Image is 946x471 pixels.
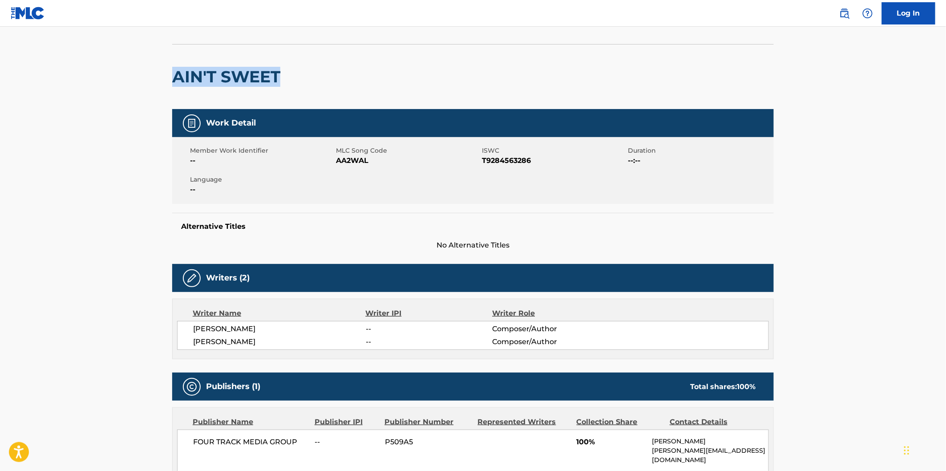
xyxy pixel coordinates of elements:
span: ISWC [482,146,626,155]
div: Contact Details [670,417,756,427]
div: Publisher Number [384,417,471,427]
span: P509A5 [385,437,471,447]
h5: Work Detail [206,118,256,128]
span: [PERSON_NAME] [193,324,366,334]
span: Language [190,175,334,184]
div: Publisher IPI [315,417,378,427]
h2: AIN'T SWEET [172,67,285,87]
div: Writer IPI [366,308,493,319]
img: Writers [186,273,197,284]
div: Help [859,4,877,22]
span: AA2WAL [336,155,480,166]
span: 100% [577,437,646,447]
span: [PERSON_NAME] [193,337,366,347]
span: -- [366,337,492,347]
span: No Alternative Titles [172,240,774,251]
span: FOUR TRACK MEDIA GROUP [193,437,308,447]
span: Composer/Author [492,324,607,334]
div: Collection Share [577,417,663,427]
span: -- [366,324,492,334]
img: Publishers [186,382,197,392]
p: [PERSON_NAME][EMAIL_ADDRESS][DOMAIN_NAME] [652,446,768,465]
div: Writer Name [193,308,366,319]
h5: Alternative Titles [181,222,765,231]
div: Represented Writers [478,417,570,427]
span: -- [315,437,378,447]
span: Duration [628,146,772,155]
a: Log In [882,2,935,24]
span: --:-- [628,155,772,166]
img: help [862,8,873,19]
span: -- [190,155,334,166]
span: 100 % [737,382,756,391]
p: [PERSON_NAME] [652,437,768,446]
span: Composer/Author [492,337,607,347]
span: -- [190,184,334,195]
a: Public Search [836,4,853,22]
span: MLC Song Code [336,146,480,155]
img: search [839,8,850,19]
iframe: Chat Widget [902,428,946,471]
div: Total shares: [690,382,756,392]
div: Publisher Name [193,417,308,427]
h5: Publishers (1) [206,382,260,392]
div: Writer Role [492,308,607,319]
span: Member Work Identifier [190,146,334,155]
h5: Writers (2) [206,273,250,283]
span: T9284563286 [482,155,626,166]
div: Drag [904,437,910,464]
img: Work Detail [186,118,197,129]
img: MLC Logo [11,7,45,20]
